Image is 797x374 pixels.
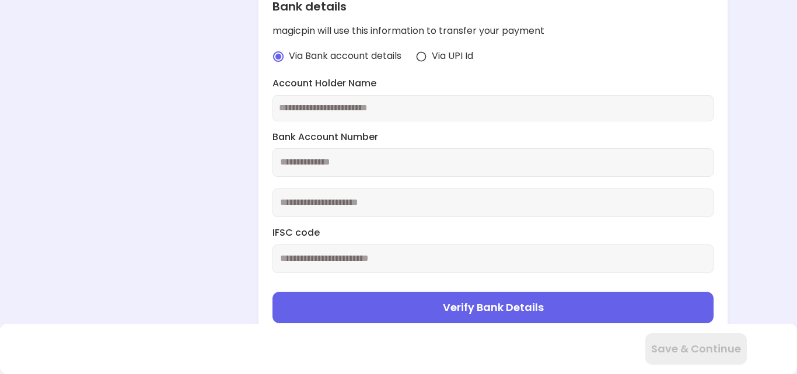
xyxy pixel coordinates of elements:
[415,51,427,62] img: radio
[272,51,284,62] img: radio
[272,226,713,240] label: IFSC code
[272,131,713,144] label: Bank Account Number
[289,50,401,63] span: Via Bank account details
[645,333,747,365] button: Save & Continue
[272,292,713,323] button: Verify Bank Details
[272,77,713,90] label: Account Holder Name
[432,50,473,63] span: Via UPI Id
[272,25,713,38] div: magicpin will use this information to transfer your payment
